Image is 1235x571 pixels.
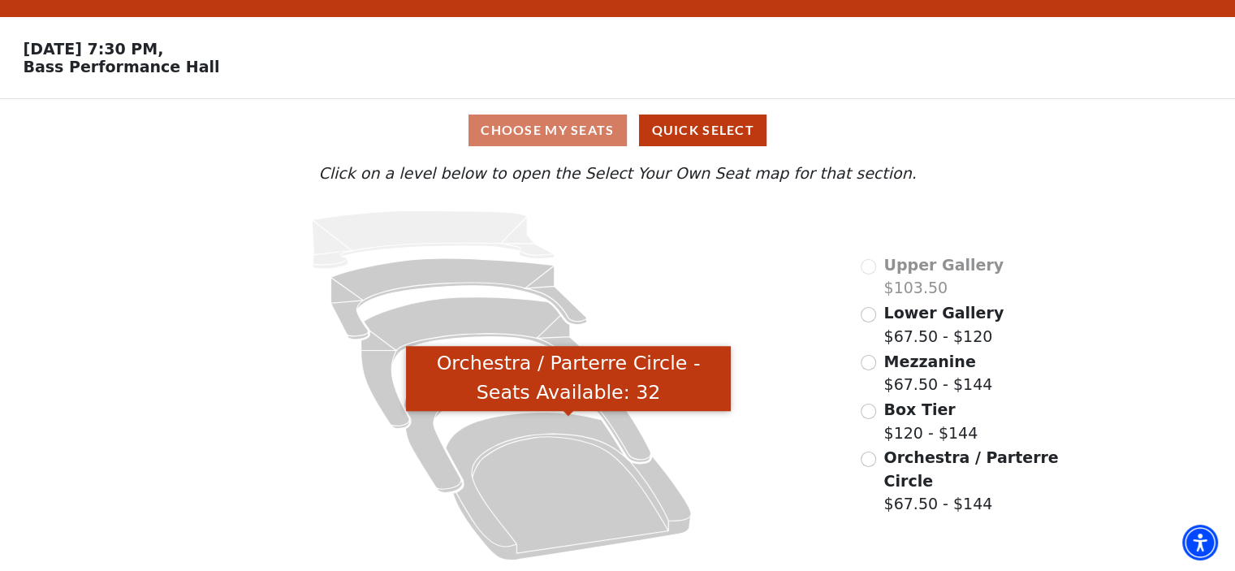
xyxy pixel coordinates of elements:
label: $67.50 - $120 [883,301,1004,348]
div: Orchestra / Parterre Circle - Seats Available: 32 [406,346,731,412]
span: Orchestra / Parterre Circle [883,448,1058,490]
span: Mezzanine [883,353,975,370]
input: Mezzanine$67.50 - $144 [861,355,876,370]
path: Lower Gallery - Seats Available: 129 [331,258,587,340]
path: Orchestra / Parterre Circle - Seats Available: 32 [446,412,691,560]
path: Upper Gallery - Seats Available: 0 [312,210,554,269]
span: Box Tier [883,400,955,418]
div: Accessibility Menu [1182,525,1218,560]
label: $120 - $144 [883,398,978,444]
input: Lower Gallery$67.50 - $120 [861,307,876,322]
label: $67.50 - $144 [883,446,1060,516]
span: Lower Gallery [883,304,1004,322]
input: Orchestra / Parterre Circle$67.50 - $144 [861,452,876,467]
p: Click on a level below to open the Select Your Own Seat map for that section. [166,162,1069,185]
label: $67.50 - $144 [883,350,992,396]
label: $103.50 [883,253,1004,300]
button: Quick Select [639,115,766,146]
input: Box Tier$120 - $144 [861,404,876,419]
span: Upper Gallery [883,256,1004,274]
